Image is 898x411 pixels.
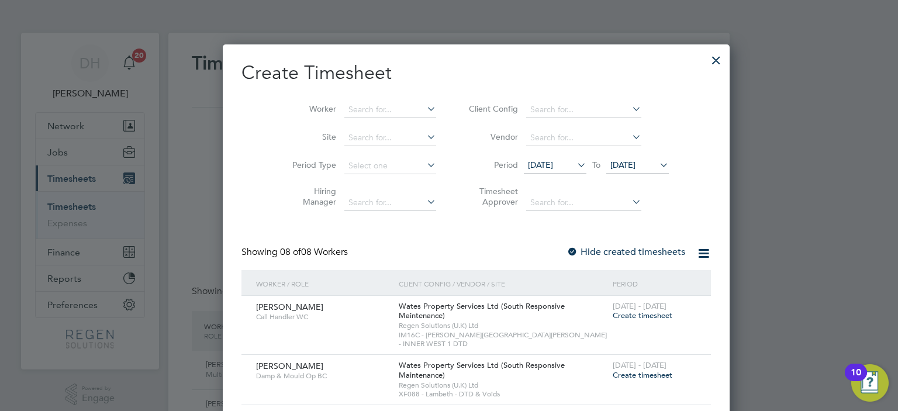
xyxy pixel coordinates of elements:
span: [DATE] [528,160,553,170]
span: Damp & Mould Op BC [256,371,390,381]
span: [DATE] - [DATE] [613,301,666,311]
span: Wates Property Services Ltd (South Responsive Maintenance) [399,301,565,321]
label: Site [284,132,336,142]
span: Create timesheet [613,370,672,380]
label: Worker [284,103,336,114]
span: XF088 - Lambeth - DTD & Voids [399,389,607,399]
label: Period [465,160,518,170]
span: [DATE] [610,160,635,170]
div: Client Config / Vendor / Site [396,270,610,297]
label: Timesheet Approver [465,186,518,207]
span: To [589,157,604,172]
span: 08 of [280,246,301,258]
input: Search for... [344,102,436,118]
span: 08 Workers [280,246,348,258]
span: IM16C - [PERSON_NAME][GEOGRAPHIC_DATA][PERSON_NAME] - INNER WEST 1 DTD [399,330,607,348]
span: [PERSON_NAME] [256,302,323,312]
label: Client Config [465,103,518,114]
div: Period [610,270,699,297]
h2: Create Timesheet [241,61,711,85]
button: Open Resource Center, 10 new notifications [851,364,889,402]
label: Vendor [465,132,518,142]
input: Search for... [344,195,436,211]
span: Create timesheet [613,310,672,320]
label: Hide created timesheets [567,246,685,258]
input: Search for... [526,102,641,118]
div: Worker / Role [253,270,396,297]
span: Regen Solutions (U.K) Ltd [399,321,607,330]
span: Regen Solutions (U.K) Ltd [399,381,607,390]
input: Search for... [526,130,641,146]
input: Search for... [526,195,641,211]
label: Period Type [284,160,336,170]
span: [DATE] - [DATE] [613,360,666,370]
input: Search for... [344,130,436,146]
div: 10 [851,372,861,388]
span: Call Handler WC [256,312,390,322]
label: Hiring Manager [284,186,336,207]
div: Showing [241,246,350,258]
input: Select one [344,158,436,174]
span: [PERSON_NAME] [256,361,323,371]
span: Wates Property Services Ltd (South Responsive Maintenance) [399,360,565,380]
